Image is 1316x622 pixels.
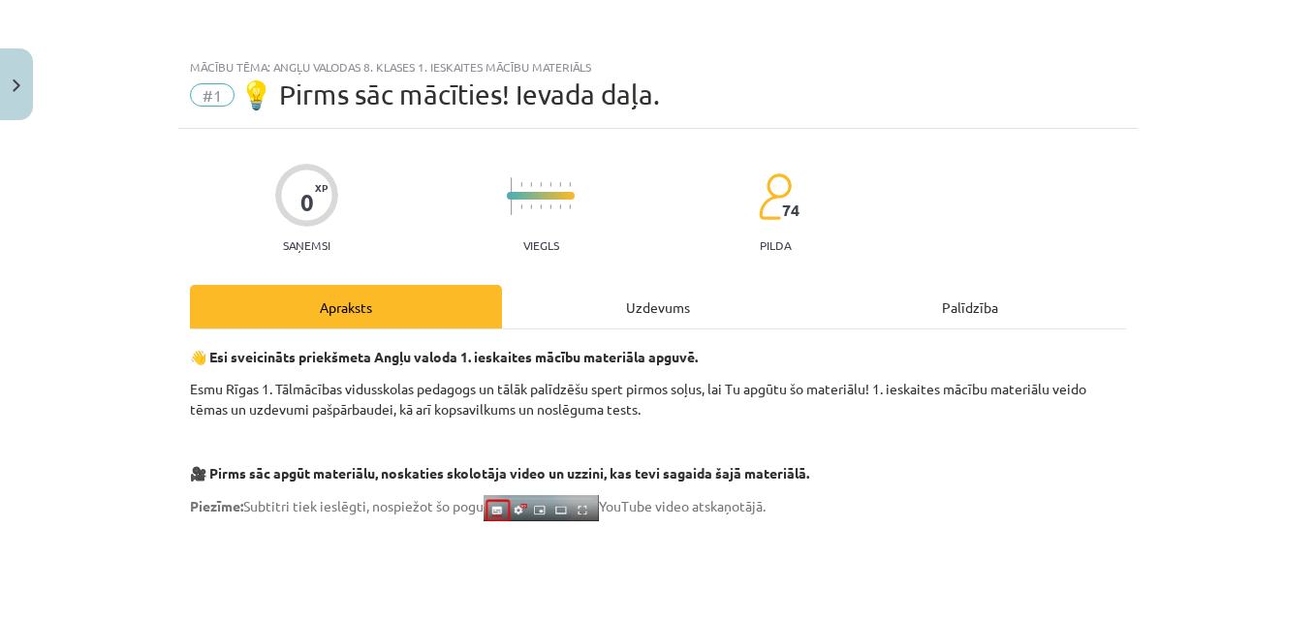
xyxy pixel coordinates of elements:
[502,285,814,328] div: Uzdevums
[559,204,561,209] img: icon-short-line-57e1e144782c952c97e751825c79c345078a6d821885a25fce030b3d8c18986b.svg
[559,182,561,187] img: icon-short-line-57e1e144782c952c97e751825c79c345078a6d821885a25fce030b3d8c18986b.svg
[530,204,532,209] img: icon-short-line-57e1e144782c952c97e751825c79c345078a6d821885a25fce030b3d8c18986b.svg
[540,204,542,209] img: icon-short-line-57e1e144782c952c97e751825c79c345078a6d821885a25fce030b3d8c18986b.svg
[275,238,338,252] p: Saņemsi
[190,379,1126,420] p: Esmu Rīgas 1. Tālmācības vidusskolas pedagogs un tālāk palīdzēšu spert pirmos soļus, lai Tu apgūt...
[782,202,799,219] span: 74
[520,204,522,209] img: icon-short-line-57e1e144782c952c97e751825c79c345078a6d821885a25fce030b3d8c18986b.svg
[315,182,328,193] span: XP
[511,177,513,215] img: icon-long-line-d9ea69661e0d244f92f715978eff75569469978d946b2353a9bb055b3ed8787d.svg
[190,464,809,482] strong: 🎥 Pirms sāc apgūt materiālu, noskaties skolotāja video un uzzini, kas tevi sagaida šajā materiālā.
[760,238,791,252] p: pilda
[530,182,532,187] img: icon-short-line-57e1e144782c952c97e751825c79c345078a6d821885a25fce030b3d8c18986b.svg
[13,79,20,92] img: icon-close-lesson-0947bae3869378f0d4975bcd49f059093ad1ed9edebbc8119c70593378902aed.svg
[190,60,1126,74] div: Mācību tēma: Angļu valodas 8. klases 1. ieskaites mācību materiāls
[569,204,571,209] img: icon-short-line-57e1e144782c952c97e751825c79c345078a6d821885a25fce030b3d8c18986b.svg
[549,182,551,187] img: icon-short-line-57e1e144782c952c97e751825c79c345078a6d821885a25fce030b3d8c18986b.svg
[814,285,1126,328] div: Palīdzība
[569,182,571,187] img: icon-short-line-57e1e144782c952c97e751825c79c345078a6d821885a25fce030b3d8c18986b.svg
[239,78,660,110] span: 💡 Pirms sāc mācīties! Ievada daļa.
[523,238,559,252] p: Viegls
[190,348,698,365] strong: 👋 Esi sveicināts priekšmeta Angļu valoda 1. ieskaites mācību materiāla apguvē.
[540,182,542,187] img: icon-short-line-57e1e144782c952c97e751825c79c345078a6d821885a25fce030b3d8c18986b.svg
[300,189,314,216] div: 0
[520,182,522,187] img: icon-short-line-57e1e144782c952c97e751825c79c345078a6d821885a25fce030b3d8c18986b.svg
[190,497,243,514] strong: Piezīme:
[549,204,551,209] img: icon-short-line-57e1e144782c952c97e751825c79c345078a6d821885a25fce030b3d8c18986b.svg
[190,285,502,328] div: Apraksts
[190,497,766,514] span: Subtitri tiek ieslēgti, nospiežot šo pogu YouTube video atskaņotājā.
[758,172,792,221] img: students-c634bb4e5e11cddfef0936a35e636f08e4e9abd3cc4e673bd6f9a4125e45ecb1.svg
[190,83,235,107] span: #1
